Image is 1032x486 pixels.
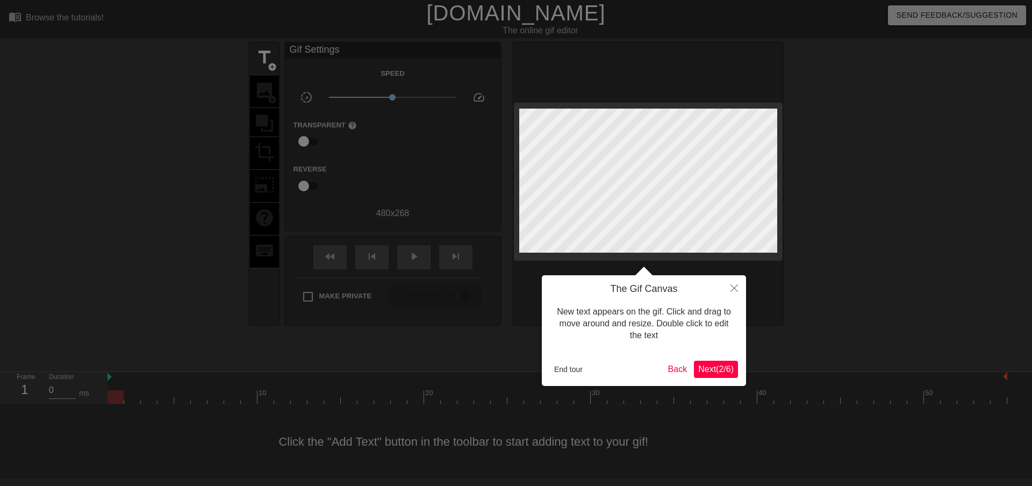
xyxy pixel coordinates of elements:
[664,361,692,378] button: Back
[694,361,738,378] button: Next
[698,364,734,374] span: Next ( 2 / 6 )
[550,283,738,295] h4: The Gif Canvas
[722,275,746,300] button: Close
[550,361,587,377] button: End tour
[550,295,738,353] div: New text appears on the gif. Click and drag to move around and resize. Double click to edit the text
